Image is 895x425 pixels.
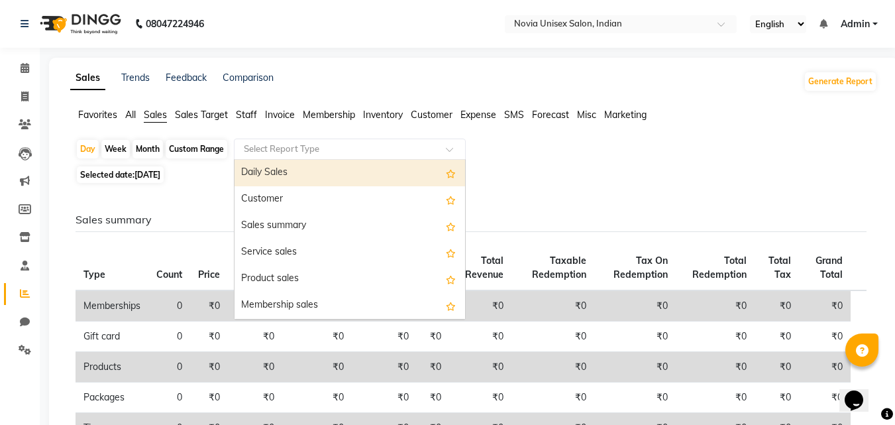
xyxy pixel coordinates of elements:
ng-dropdown-panel: Options list [234,159,466,320]
td: ₹0 [228,290,282,322]
span: Sales Target [175,109,228,121]
iframe: chat widget [839,372,882,412]
span: Add this report to Favorites List [446,245,456,261]
span: Add this report to Favorites List [446,298,456,314]
td: ₹0 [449,322,511,352]
div: Customer [235,186,465,213]
img: logo [34,5,125,42]
td: 0 [148,322,190,352]
span: Inventory [363,109,403,121]
td: ₹0 [511,290,594,322]
span: Forecast [532,109,569,121]
td: 0 [148,290,190,322]
td: 0 [148,352,190,383]
td: ₹0 [799,290,850,322]
h6: Sales summary [76,213,867,226]
td: ₹0 [676,290,754,322]
span: Favorites [78,109,117,121]
td: ₹0 [228,383,282,413]
td: ₹0 [594,290,676,322]
span: Expense [460,109,496,121]
td: ₹0 [449,352,511,383]
span: Add this report to Favorites List [446,192,456,208]
div: Sales summary [235,213,465,239]
td: ₹0 [282,322,352,352]
td: ₹0 [594,322,676,352]
span: Add this report to Favorites List [446,271,456,287]
td: ₹0 [282,352,352,383]
a: Comparison [223,72,274,84]
span: Marketing [604,109,647,121]
b: 08047224946 [146,5,204,42]
td: ₹0 [352,383,416,413]
td: ₹0 [190,290,228,322]
span: Staff [236,109,257,121]
div: Product sales [235,266,465,292]
td: Products [76,352,148,383]
span: Membership [303,109,355,121]
span: All [125,109,136,121]
span: Admin [841,17,870,31]
span: [DATE] [134,170,160,180]
td: ₹0 [352,322,416,352]
div: Week [101,140,130,158]
td: Gift card [76,322,148,352]
td: ₹0 [755,290,800,322]
td: ₹0 [417,383,449,413]
span: Invoice [265,109,295,121]
td: ₹0 [190,322,228,352]
td: ₹0 [799,322,850,352]
button: Generate Report [805,72,876,91]
span: Grand Total [816,255,843,280]
a: Trends [121,72,150,84]
td: ₹0 [449,383,511,413]
td: ₹0 [799,383,850,413]
td: ₹0 [190,383,228,413]
td: Packages [76,383,148,413]
td: Memberships [76,290,148,322]
td: ₹0 [228,352,282,383]
td: ₹0 [228,322,282,352]
span: Count [156,269,182,280]
td: ₹0 [511,322,594,352]
td: ₹0 [282,383,352,413]
span: Total Revenue [465,255,503,280]
td: ₹0 [676,322,754,352]
a: Sales [70,66,105,90]
td: ₹0 [594,383,676,413]
td: ₹0 [449,290,511,322]
td: ₹0 [799,352,850,383]
td: ₹0 [190,352,228,383]
td: ₹0 [676,383,754,413]
span: Type [83,269,105,280]
span: Total Tax [768,255,791,280]
span: Taxable Redemption [532,255,586,280]
div: Membership sales [235,292,465,319]
td: ₹0 [417,352,449,383]
span: Sales [144,109,167,121]
div: Daily Sales [235,160,465,186]
a: Feedback [166,72,207,84]
span: Add this report to Favorites List [446,218,456,234]
td: ₹0 [755,383,800,413]
span: Selected date: [77,166,164,183]
td: ₹0 [676,352,754,383]
td: ₹0 [511,383,594,413]
div: Service sales [235,239,465,266]
td: ₹0 [755,322,800,352]
td: ₹0 [352,352,416,383]
td: ₹0 [755,352,800,383]
td: ₹0 [594,352,676,383]
div: Month [132,140,163,158]
span: SMS [504,109,524,121]
span: Price [198,269,220,280]
span: Misc [577,109,596,121]
div: Day [77,140,99,158]
span: Add this report to Favorites List [446,165,456,181]
div: Custom Range [166,140,227,158]
span: Customer [411,109,452,121]
td: ₹0 [417,322,449,352]
td: 0 [148,383,190,413]
td: ₹0 [511,352,594,383]
span: Tax On Redemption [613,255,668,280]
